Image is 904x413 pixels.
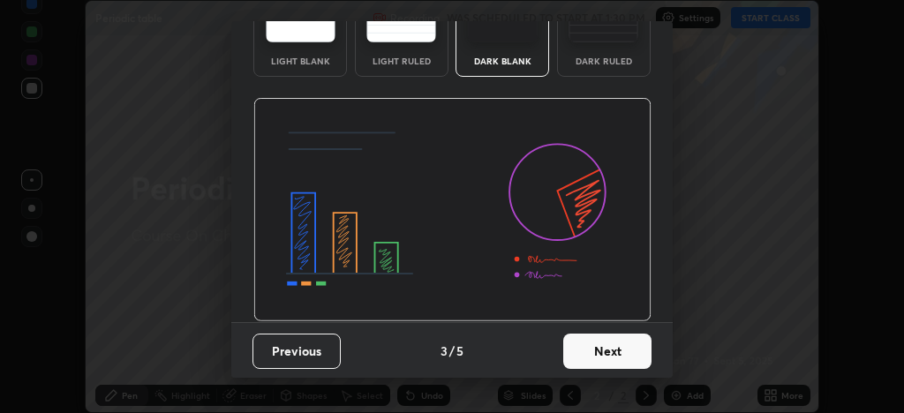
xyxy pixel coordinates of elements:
[456,342,463,360] h4: 5
[563,334,652,369] button: Next
[366,56,437,65] div: Light Ruled
[441,342,448,360] h4: 3
[252,334,341,369] button: Previous
[253,98,652,322] img: darkThemeBanner.d06ce4a2.svg
[265,56,335,65] div: Light Blank
[569,56,639,65] div: Dark Ruled
[467,56,538,65] div: Dark Blank
[449,342,455,360] h4: /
